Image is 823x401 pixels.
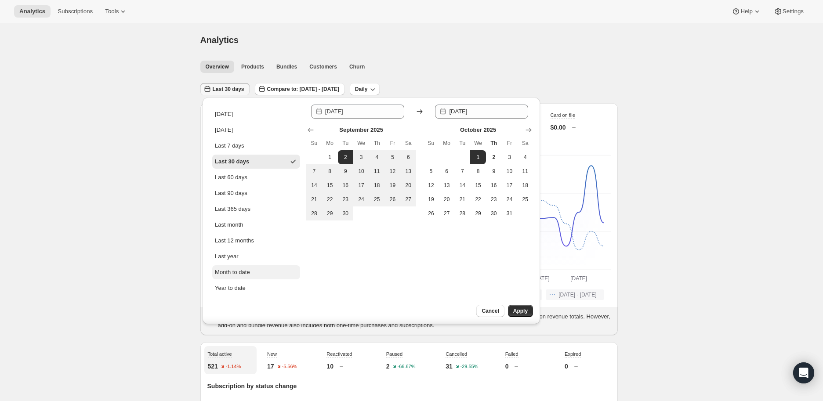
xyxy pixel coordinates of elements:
button: Monday October 27 2025 [439,206,455,220]
button: Friday September 5 2025 [385,150,401,164]
button: [DATE] [212,123,300,137]
div: [DATE] [215,110,233,119]
p: 31 [446,362,453,371]
span: Cancel [482,307,499,314]
button: Thursday October 9 2025 [486,164,502,178]
button: Tuesday October 21 2025 [455,192,471,206]
button: Sunday October 26 2025 [423,206,439,220]
span: 3 [357,154,366,161]
button: Last 365 days [212,202,300,216]
button: Friday September 12 2025 [385,164,401,178]
button: Tuesday September 30 2025 [338,206,354,220]
span: Overview [206,63,229,70]
button: Friday September 19 2025 [385,178,401,192]
p: 521 [208,362,218,371]
button: Wednesday September 17 2025 [353,178,369,192]
text: [DATE] [570,275,587,282]
div: Year to date [215,284,246,293]
button: Last year [212,249,300,264]
button: Today Thursday October 2 2025 [486,150,502,164]
button: Friday October 10 2025 [502,164,518,178]
button: Saturday October 11 2025 [517,164,533,178]
span: 31 [505,210,514,217]
span: Expired [565,351,581,357]
span: 7 [458,168,467,175]
span: 8 [474,168,482,175]
th: Wednesday [470,136,486,150]
th: Thursday [369,136,385,150]
div: Last 365 days [215,205,250,213]
span: Last 30 days [213,86,244,93]
button: Monday October 20 2025 [439,192,455,206]
p: 10 [326,362,334,371]
button: Friday October 3 2025 [502,150,518,164]
button: Show next month, November 2025 [522,124,535,136]
button: [DATE] [212,107,300,121]
button: Month to date [212,265,300,279]
span: Products [241,63,264,70]
th: Tuesday [338,136,354,150]
span: 2 [341,154,350,161]
span: Su [427,140,435,147]
button: Start of range Tuesday September 2 2025 [338,150,354,164]
button: Show previous month, August 2025 [305,124,317,136]
button: Monday September 15 2025 [322,178,338,192]
button: Saturday October 4 2025 [517,150,533,164]
span: 27 [404,196,413,203]
span: 15 [326,182,334,189]
span: 11 [373,168,381,175]
span: Churn [349,63,365,70]
span: 9 [341,168,350,175]
div: Open Intercom Messenger [793,362,814,383]
th: Saturday [400,136,416,150]
button: Wednesday September 24 2025 [353,192,369,206]
span: 12 [388,168,397,175]
div: Last year [215,252,238,261]
text: -5.56% [282,364,297,369]
span: Fr [505,140,514,147]
span: Daily [355,86,368,93]
span: Tu [458,140,467,147]
span: Card on file [551,112,575,118]
div: Last 7 days [215,141,244,150]
button: Wednesday October 8 2025 [470,164,486,178]
p: 2 [386,362,390,371]
span: 20 [404,182,413,189]
span: Failed [505,351,518,357]
span: 13 [404,168,413,175]
span: 19 [388,182,397,189]
text: -66.67% [397,364,415,369]
span: Sa [404,140,413,147]
span: 14 [458,182,467,189]
span: 28 [458,210,467,217]
button: Thursday September 4 2025 [369,150,385,164]
button: Monday October 13 2025 [439,178,455,192]
span: We [474,140,482,147]
th: Wednesday [353,136,369,150]
span: 28 [310,210,319,217]
button: Saturday September 6 2025 [400,150,416,164]
button: Monday September 29 2025 [322,206,338,220]
button: Monday September 22 2025 [322,192,338,206]
button: Analytics [14,5,51,18]
span: 10 [505,168,514,175]
span: We [357,140,366,147]
span: 10 [357,168,366,175]
text: -1.14% [225,364,241,369]
span: 25 [373,196,381,203]
span: Th [373,140,381,147]
p: 0 [505,362,509,371]
span: Mo [442,140,451,147]
button: Friday October 31 2025 [502,206,518,220]
span: 21 [310,196,319,203]
span: 23 [341,196,350,203]
span: 6 [404,154,413,161]
span: Reactivated [326,351,352,357]
span: Customers [309,63,337,70]
span: 16 [341,182,350,189]
span: Bundles [276,63,297,70]
span: 8 [326,168,334,175]
button: Friday September 26 2025 [385,192,401,206]
span: Mo [326,140,334,147]
span: Tools [105,8,119,15]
